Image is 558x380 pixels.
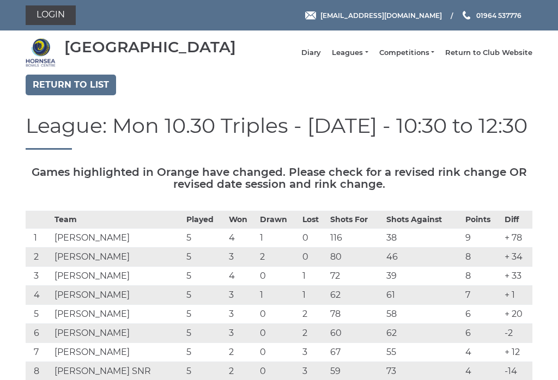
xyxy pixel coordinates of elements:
a: Leagues [332,48,368,58]
a: Return to list [26,75,116,95]
td: 5 [184,266,226,285]
span: 01964 537776 [476,11,521,19]
td: 5 [184,323,226,342]
td: 1 [257,228,300,247]
td: 1 [257,285,300,304]
td: 3 [226,304,257,323]
td: + 1 [502,285,532,304]
td: 3 [300,342,328,361]
td: 0 [257,323,300,342]
td: 4 [226,266,257,285]
td: 67 [327,342,383,361]
th: Won [226,211,257,228]
td: + 33 [502,266,532,285]
td: 5 [184,228,226,247]
th: Shots For [327,211,383,228]
td: 2 [257,247,300,266]
td: + 34 [502,247,532,266]
th: Points [463,211,502,228]
td: 2 [226,342,257,361]
a: Return to Club Website [445,48,532,58]
td: [PERSON_NAME] [52,266,184,285]
td: 72 [327,266,383,285]
img: Phone us [463,11,470,20]
th: Drawn [257,211,300,228]
td: 62 [327,285,383,304]
td: [PERSON_NAME] [52,323,184,342]
td: 60 [327,323,383,342]
td: 2 [300,323,328,342]
td: 9 [463,228,502,247]
th: Lost [300,211,328,228]
th: Diff [502,211,532,228]
td: 46 [384,247,463,266]
td: 116 [327,228,383,247]
td: 38 [384,228,463,247]
td: + 20 [502,304,532,323]
a: Competitions [379,48,434,58]
a: Email [EMAIL_ADDRESS][DOMAIN_NAME] [305,10,442,21]
img: Email [305,11,316,20]
td: 2 [300,304,328,323]
td: 58 [384,304,463,323]
td: 7 [463,285,502,304]
td: 1 [300,266,328,285]
td: 3 [26,266,52,285]
td: 0 [257,342,300,361]
td: 5 [184,304,226,323]
td: 8 [463,247,502,266]
td: 78 [327,304,383,323]
td: [PERSON_NAME] [52,342,184,361]
td: -2 [502,323,532,342]
td: [PERSON_NAME] [52,285,184,304]
a: Diary [301,48,321,58]
td: 0 [257,304,300,323]
td: 0 [300,228,328,247]
td: 2 [26,247,52,266]
td: + 78 [502,228,532,247]
td: [PERSON_NAME] [52,247,184,266]
td: [PERSON_NAME] [52,304,184,323]
td: 5 [184,342,226,361]
td: 3 [226,323,257,342]
a: Login [26,5,76,25]
th: Shots Against [384,211,463,228]
td: 39 [384,266,463,285]
h1: League: Mon 10.30 Triples - [DATE] - 10:30 to 12:30 [26,114,532,150]
td: 6 [463,304,502,323]
div: [GEOGRAPHIC_DATA] [64,39,236,56]
th: Team [52,211,184,228]
td: 0 [257,266,300,285]
a: Phone us 01964 537776 [461,10,521,21]
td: 5 [26,304,52,323]
td: 5 [184,285,226,304]
td: 62 [384,323,463,342]
td: 0 [300,247,328,266]
td: 4 [26,285,52,304]
td: 61 [384,285,463,304]
td: 1 [26,228,52,247]
td: 4 [226,228,257,247]
td: 8 [463,266,502,285]
th: Played [184,211,226,228]
td: 1 [300,285,328,304]
td: 3 [226,247,257,266]
td: [PERSON_NAME] [52,228,184,247]
span: [EMAIL_ADDRESS][DOMAIN_NAME] [320,11,442,19]
td: 3 [226,285,257,304]
td: + 12 [502,342,532,361]
td: 7 [26,342,52,361]
td: 4 [463,342,502,361]
img: Hornsea Bowls Centre [26,38,56,68]
h5: Games highlighted in Orange have changed. Please check for a revised rink change OR revised date ... [26,166,532,190]
td: 80 [327,247,383,266]
td: 55 [384,342,463,361]
td: 6 [463,323,502,342]
td: 5 [184,247,226,266]
td: 6 [26,323,52,342]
